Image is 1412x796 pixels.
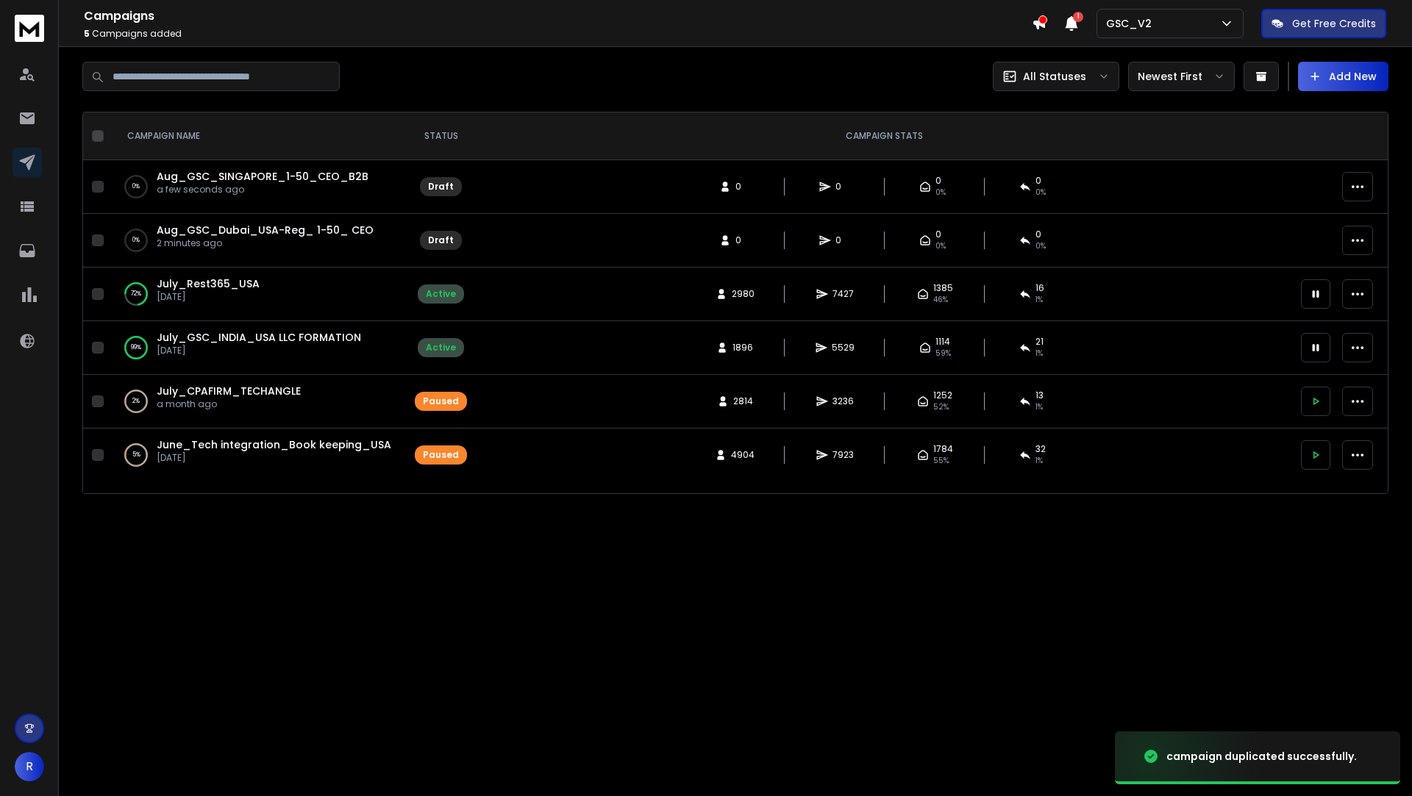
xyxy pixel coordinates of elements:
p: 72 % [131,287,141,301]
span: 1 % [1035,348,1043,359]
a: July_CPAFIRM_TECHANGLE [157,384,301,398]
span: 1114 [935,336,950,348]
span: 0 [935,175,941,187]
span: 55 % [933,455,949,467]
span: 46 % [933,294,948,306]
span: 0 [1035,175,1041,187]
p: [DATE] [157,452,391,464]
td: 99%July_GSC_INDIA_USA LLC FORMATION[DATE] [110,321,406,375]
a: Aug_GSC_SINGAPORE_1-50_CEO_B2B [157,169,368,184]
a: July_Rest365_USA [157,276,260,291]
a: Aug_GSC_Dubai_USA-Reg_ 1-50_ CEO [157,223,374,237]
button: Get Free Credits [1261,9,1386,38]
p: 0 % [132,179,140,194]
span: 4904 [731,449,755,461]
span: 59 % [935,348,951,359]
span: 1896 [732,342,753,354]
p: 0 % [132,233,140,248]
span: 16 [1035,282,1044,294]
span: 1784 [933,443,953,455]
span: 3236 [832,395,854,407]
div: Draft [428,181,454,193]
div: Paused [423,449,459,461]
span: 0 [935,229,941,240]
p: Get Free Credits [1292,16,1376,31]
div: Active [426,288,456,300]
div: Active [426,342,456,354]
td: 0%Aug_GSC_SINGAPORE_1-50_CEO_B2Ba few seconds ago [110,160,406,214]
img: logo [15,15,44,42]
td: 2%July_CPAFIRM_TECHANGLEa month ago [110,375,406,429]
a: June_Tech integration_Book keeping_USA [157,437,391,452]
button: R [15,752,44,781]
span: 0 [735,181,750,193]
p: [DATE] [157,291,260,303]
span: 0 [735,234,750,246]
span: 7427 [832,288,854,300]
span: 5 [84,27,90,40]
button: Newest First [1128,62,1235,91]
span: 52 % [933,401,949,413]
p: a few seconds ago [157,184,368,196]
p: [DATE] [157,345,361,356]
span: 13 [1035,390,1044,401]
p: 2 % [132,394,140,409]
span: 0% [1035,240,1046,252]
p: All Statuses [1023,69,1086,84]
span: 1 [1073,12,1083,22]
p: Campaigns added [84,28,1032,40]
span: 0 [1035,229,1041,240]
span: 0% [935,240,946,252]
span: 7923 [832,449,854,461]
td: 5%June_Tech integration_Book keeping_USA[DATE] [110,429,406,482]
span: 2980 [732,288,755,300]
span: 1 % [1035,294,1043,306]
span: 0% [935,187,946,198]
td: 72%July_Rest365_USA[DATE] [110,268,406,321]
p: GSC_V2 [1106,16,1158,31]
a: July_GSC_INDIA_USA LLC FORMATION [157,330,361,345]
span: 0% [1035,187,1046,198]
span: 2814 [733,395,753,407]
span: 5529 [832,342,855,354]
span: 32 [1035,443,1046,455]
th: CAMPAIGN STATS [476,112,1292,160]
span: 1 % [1035,401,1043,413]
p: a month ago [157,398,301,410]
th: STATUS [406,112,476,160]
div: campaign duplicated successfully. [1166,749,1357,764]
span: 1385 [933,282,953,294]
h1: Campaigns [84,7,1032,25]
div: Paused [423,395,459,407]
th: CAMPAIGN NAME [110,112,406,160]
p: 5 % [132,448,140,462]
div: Draft [428,234,454,246]
span: 0 [835,234,850,246]
button: Add New [1298,62,1388,91]
td: 0%Aug_GSC_Dubai_USA-Reg_ 1-50_ CEO2 minutes ago [110,214,406,268]
p: 99 % [131,340,141,355]
span: 0 [835,181,850,193]
span: 21 [1035,336,1044,348]
span: 1 % [1035,455,1043,467]
span: 1252 [933,390,952,401]
p: 2 minutes ago [157,237,374,249]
